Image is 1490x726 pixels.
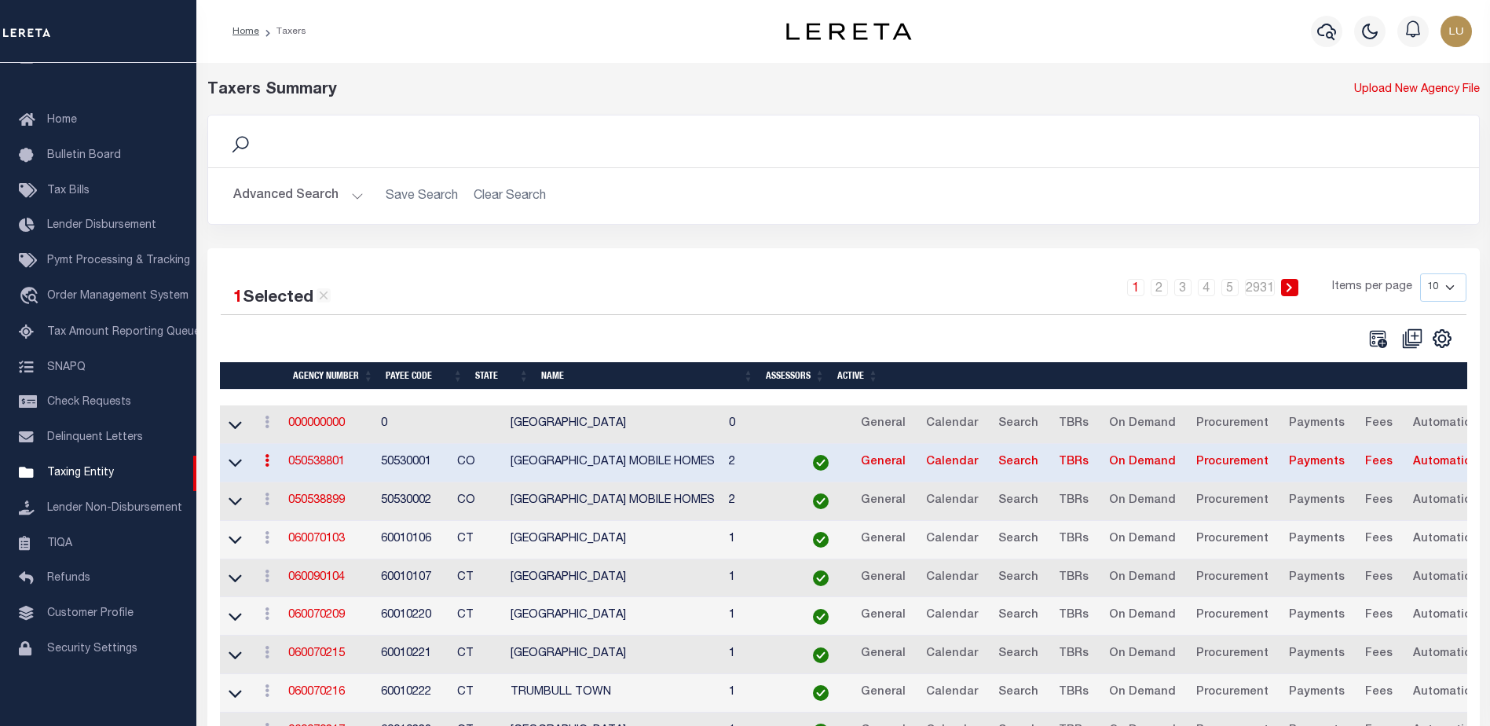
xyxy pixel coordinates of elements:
[1406,566,1485,591] a: Automation
[813,570,829,586] img: check-icon-green.svg
[919,603,985,629] a: Calendar
[991,603,1045,629] a: Search
[47,467,114,478] span: Taxing Entity
[451,559,504,598] td: CT
[1358,527,1400,552] a: Fees
[1441,16,1472,47] img: svg+xml;base64,PHN2ZyB4bWxucz0iaHR0cDovL3d3dy53My5vcmcvMjAwMC9zdmciIHBvaW50ZXItZXZlbnRzPSJub25lIi...
[919,527,985,552] a: Calendar
[451,597,504,636] td: CT
[1245,279,1275,296] a: 2931
[991,412,1045,437] a: Search
[47,150,121,161] span: Bulletin Board
[854,450,913,475] a: General
[1102,603,1183,629] a: On Demand
[288,533,345,544] a: 060070103
[991,527,1045,552] a: Search
[919,680,985,706] a: Calendar
[1282,680,1352,706] a: Payments
[233,181,364,211] button: Advanced Search
[831,362,884,390] th: Active: activate to sort column ascending
[451,482,504,521] td: CO
[991,489,1045,514] a: Search
[1358,489,1400,514] a: Fees
[813,609,829,625] img: check-icon-green.svg
[207,79,1156,102] div: Taxers Summary
[1282,412,1352,437] a: Payments
[504,597,723,636] td: [GEOGRAPHIC_DATA]
[1406,450,1485,475] a: Automation
[47,397,131,408] span: Check Requests
[1282,566,1352,591] a: Payments
[47,503,182,514] span: Lender Non-Disbursement
[1052,412,1096,437] a: TBRs
[1189,680,1276,706] a: Procurement
[1189,603,1276,629] a: Procurement
[813,532,829,548] img: check-icon-green.svg
[919,566,985,591] a: Calendar
[1052,566,1096,591] a: TBRs
[504,444,723,482] td: [GEOGRAPHIC_DATA] MOBILE HOMES
[259,24,306,38] li: Taxers
[991,450,1045,475] a: Search
[451,444,504,482] td: CO
[47,255,190,266] span: Pymt Processing & Tracking
[504,559,723,598] td: [GEOGRAPHIC_DATA]
[1127,279,1144,296] a: 1
[375,674,452,713] td: 60010222
[1406,680,1485,706] a: Automation
[375,482,452,521] td: 50530002
[47,327,200,338] span: Tax Amount Reporting Queue
[288,572,345,583] a: 060090104
[1102,489,1183,514] a: On Demand
[1282,489,1352,514] a: Payments
[47,361,86,372] span: SNAPQ
[1102,680,1183,706] a: On Demand
[47,537,72,548] span: TIQA
[1358,603,1400,629] a: Fees
[1189,489,1276,514] a: Procurement
[723,559,794,598] td: 1
[1406,642,1485,667] a: Automation
[1282,450,1352,475] a: Payments
[919,489,985,514] a: Calendar
[47,573,90,584] span: Refunds
[1282,642,1352,667] a: Payments
[723,636,794,674] td: 1
[723,444,794,482] td: 2
[1189,642,1276,667] a: Procurement
[375,405,452,444] td: 0
[451,636,504,674] td: CT
[504,674,723,713] td: TRUMBULL TOWN
[1102,527,1183,552] a: On Demand
[813,455,829,471] img: check-icon-green.svg
[504,482,723,521] td: [GEOGRAPHIC_DATA] MOBILE HOMES
[19,287,44,307] i: travel_explore
[1358,680,1400,706] a: Fees
[375,444,452,482] td: 50530001
[991,642,1045,667] a: Search
[47,643,137,654] span: Security Settings
[1189,450,1276,475] a: Procurement
[854,489,913,514] a: General
[47,432,143,443] span: Delinquent Letters
[1332,279,1412,296] span: Items per page
[1406,603,1485,629] a: Automation
[1282,603,1352,629] a: Payments
[1189,566,1276,591] a: Procurement
[854,680,913,706] a: General
[1406,527,1485,552] a: Automation
[1052,642,1096,667] a: TBRs
[1198,279,1215,296] a: 4
[47,220,156,231] span: Lender Disbursement
[47,115,77,126] span: Home
[1102,642,1183,667] a: On Demand
[1052,680,1096,706] a: TBRs
[760,362,831,390] th: Assessors: activate to sort column ascending
[47,185,90,196] span: Tax Bills
[375,521,452,559] td: 60010106
[723,521,794,559] td: 1
[1354,82,1480,99] a: Upload New Agency File
[232,27,259,36] a: Home
[451,674,504,713] td: CT
[723,674,794,713] td: 1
